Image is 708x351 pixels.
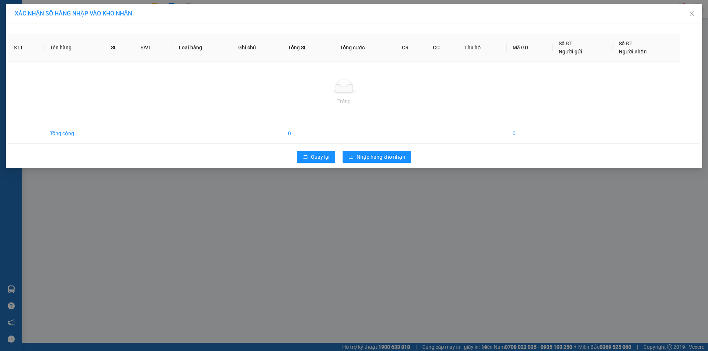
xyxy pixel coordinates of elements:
th: Loại hàng [173,34,232,62]
strong: VP Nhận : [104,44,153,51]
td: 0 [282,123,334,144]
span: [GEOGRAPHIC_DATA] [24,37,90,45]
th: Tổng SL [282,34,334,62]
td: 0 [507,123,553,144]
th: Tổng cước [334,34,396,62]
span: Hotline : 1900 633 622 [10,27,69,34]
th: Thu hộ [458,34,506,62]
span: close [689,11,695,17]
span: Số ĐT [559,41,573,46]
span: Số ĐT [619,41,633,46]
button: rollbackQuay lại [297,151,335,163]
th: CR [396,34,427,62]
span: rollback [303,154,308,160]
th: Ghi chú [232,34,282,62]
button: Close [681,4,702,24]
span: Người nhận [619,49,647,55]
span: Quay lại [311,153,329,161]
td: Tổng cộng [44,123,105,144]
span: Người gửi [559,49,582,55]
strong: VP Gửi : [3,38,90,45]
strong: HIỆP THÀNH [22,19,57,26]
button: downloadNhập hàng kho nhận [343,151,411,163]
th: SL [105,34,135,62]
th: STT [8,34,44,62]
span: download [348,154,354,160]
th: CC [427,34,458,62]
span: 026 Tản Đà - Lô E, P11, Q5 | [104,53,200,58]
strong: CÔNG TY TNHH MTV VẬN TẢI [5,4,74,18]
strong: BIÊN NHẬN [86,11,155,26]
span: Nhập hàng kho nhận [357,153,405,161]
div: Trống [14,97,674,105]
span: [DATE] Bà Trưng, [GEOGRAPHIC_DATA], [GEOGRAPHIC_DATA], [GEOGRAPHIC_DATA] | [3,46,101,63]
th: ĐVT [135,34,173,62]
th: Mã GD [507,34,553,62]
span: XÁC NHẬN SỐ HÀNG NHẬP VÀO KHO NHẬN [15,10,132,17]
th: Tên hàng [44,34,105,62]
